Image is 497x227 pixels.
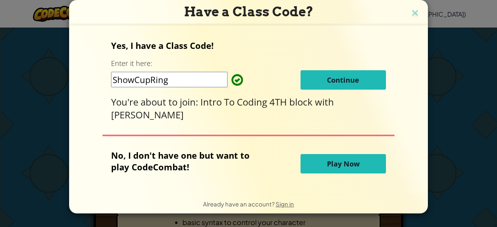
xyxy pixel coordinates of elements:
[111,40,386,51] p: Yes, I have a Class Code!
[301,154,386,173] button: Play Now
[111,149,261,173] p: No, I don't have one but want to play CodeCombat!
[200,95,315,108] span: Intro To Coding 4TH block
[111,95,200,108] span: You're about to join:
[301,70,386,90] button: Continue
[327,75,359,85] span: Continue
[111,59,152,68] label: Enter it here:
[203,200,276,208] span: Already have an account?
[410,8,420,19] img: close icon
[184,4,313,19] span: Have a Class Code?
[327,159,360,168] span: Play Now
[315,95,334,108] span: with
[111,108,184,121] span: [PERSON_NAME]
[276,200,294,208] a: Sign in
